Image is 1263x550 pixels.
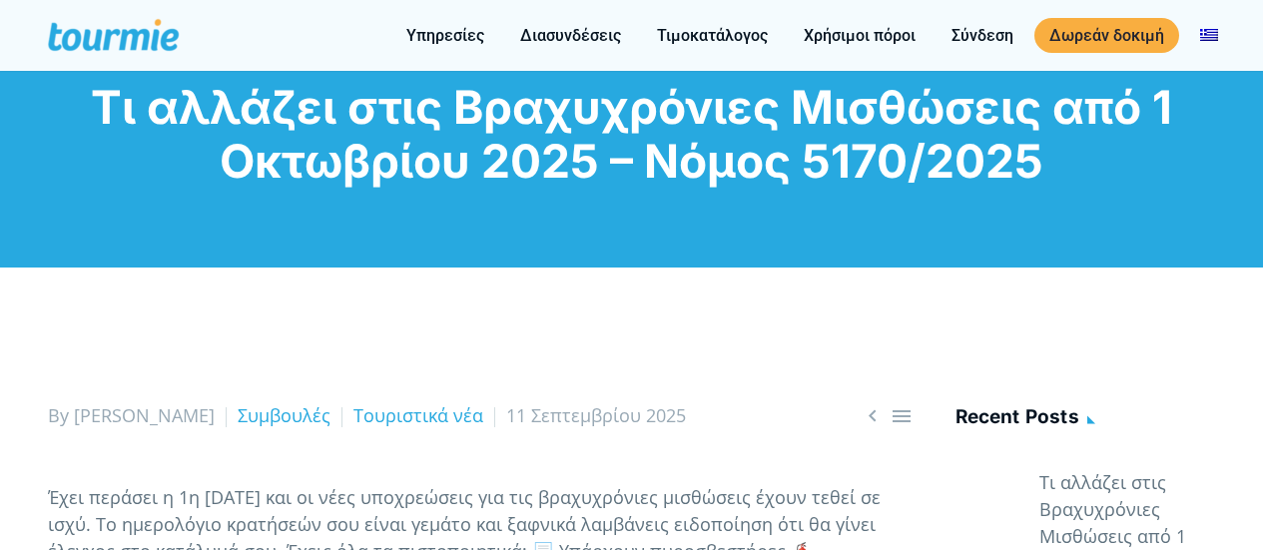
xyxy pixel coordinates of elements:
span: 11 Σεπτεμβρίου 2025 [506,403,686,427]
h4: Recent posts [955,402,1216,435]
a: Χρήσιμοι πόροι [789,23,931,48]
a: Τιμοκατάλογος [642,23,783,48]
a: Τουριστικά νέα [353,403,483,427]
a: Υπηρεσίες [391,23,499,48]
span: By [PERSON_NAME] [48,403,215,427]
a: Δωρεάν δοκιμή [1034,18,1179,53]
a: Συμβουλές [238,403,330,427]
h1: Τι αλλάζει στις Βραχυχρόνιες Μισθώσεις από 1 Οκτωβρίου 2025 – Νόμος 5170/2025 [48,80,1216,188]
a: Διασυνδέσεις [505,23,636,48]
a: Σύνδεση [937,23,1028,48]
a:  [861,403,885,428]
span: Previous post [861,403,885,428]
a:  [890,403,914,428]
